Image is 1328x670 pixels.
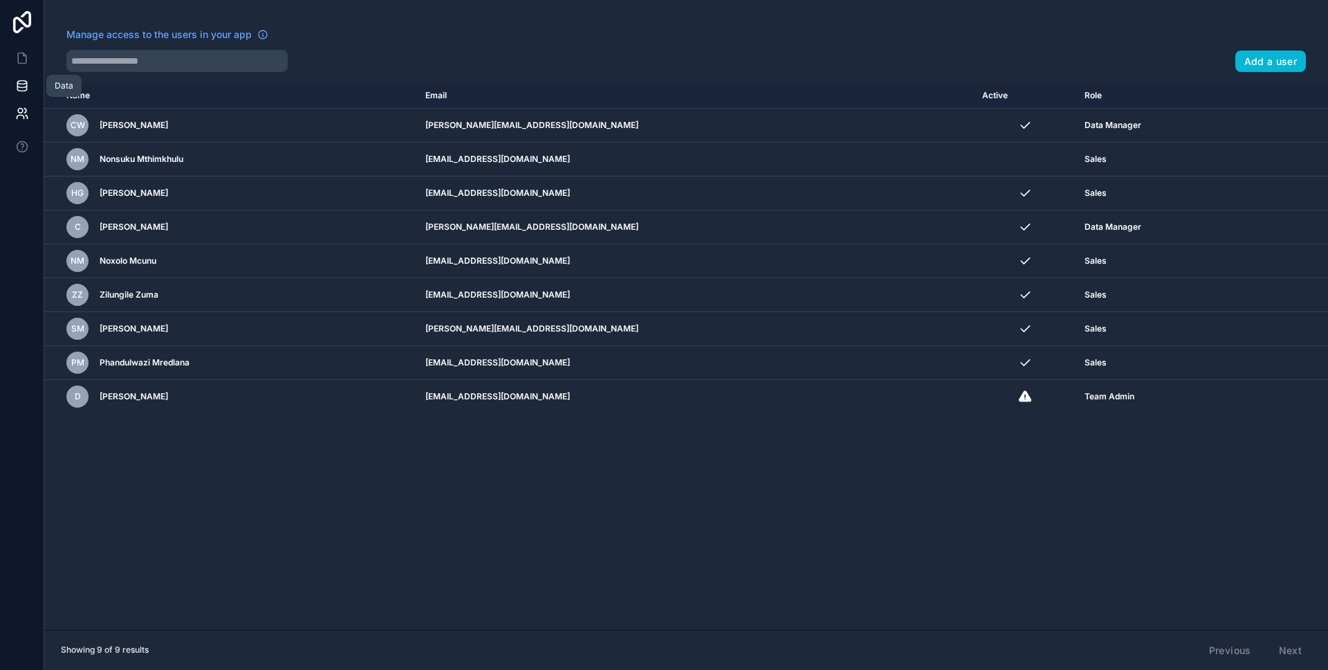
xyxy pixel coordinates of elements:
[100,188,168,199] span: [PERSON_NAME]
[71,120,85,131] span: CW
[417,83,974,109] th: Email
[100,357,190,368] span: Phandulwazi Mredlana
[71,154,84,165] span: NM
[1085,221,1141,233] span: Data Manager
[66,28,268,42] a: Manage access to the users in your app
[1085,391,1134,402] span: Team Admin
[100,255,156,266] span: Noxolo Mcunu
[100,323,168,334] span: [PERSON_NAME]
[75,391,81,402] span: D
[72,289,83,300] span: ZZ
[1085,255,1107,266] span: Sales
[44,83,1328,630] div: scrollable content
[417,346,974,380] td: [EMAIL_ADDRESS][DOMAIN_NAME]
[974,83,1076,109] th: Active
[1085,120,1141,131] span: Data Manager
[417,143,974,176] td: [EMAIL_ADDRESS][DOMAIN_NAME]
[100,221,168,233] span: [PERSON_NAME]
[1085,323,1107,334] span: Sales
[100,154,183,165] span: Nonsuku Mthimkhulu
[100,120,168,131] span: [PERSON_NAME]
[55,80,73,91] div: Data
[61,644,149,655] span: Showing 9 of 9 results
[417,244,974,278] td: [EMAIL_ADDRESS][DOMAIN_NAME]
[71,255,84,266] span: NM
[100,391,168,402] span: [PERSON_NAME]
[1235,51,1307,73] button: Add a user
[1085,357,1107,368] span: Sales
[71,323,84,334] span: SM
[417,312,974,346] td: [PERSON_NAME][EMAIL_ADDRESS][DOMAIN_NAME]
[417,210,974,244] td: [PERSON_NAME][EMAIL_ADDRESS][DOMAIN_NAME]
[1085,188,1107,199] span: Sales
[1085,289,1107,300] span: Sales
[75,221,81,233] span: C
[417,278,974,312] td: [EMAIL_ADDRESS][DOMAIN_NAME]
[71,357,84,368] span: PM
[100,289,158,300] span: Zilungile Zuma
[44,83,417,109] th: Name
[66,28,252,42] span: Manage access to the users in your app
[71,188,84,199] span: HG
[1076,83,1254,109] th: Role
[417,176,974,210] td: [EMAIL_ADDRESS][DOMAIN_NAME]
[417,109,974,143] td: [PERSON_NAME][EMAIL_ADDRESS][DOMAIN_NAME]
[1085,154,1107,165] span: Sales
[417,380,974,414] td: [EMAIL_ADDRESS][DOMAIN_NAME]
